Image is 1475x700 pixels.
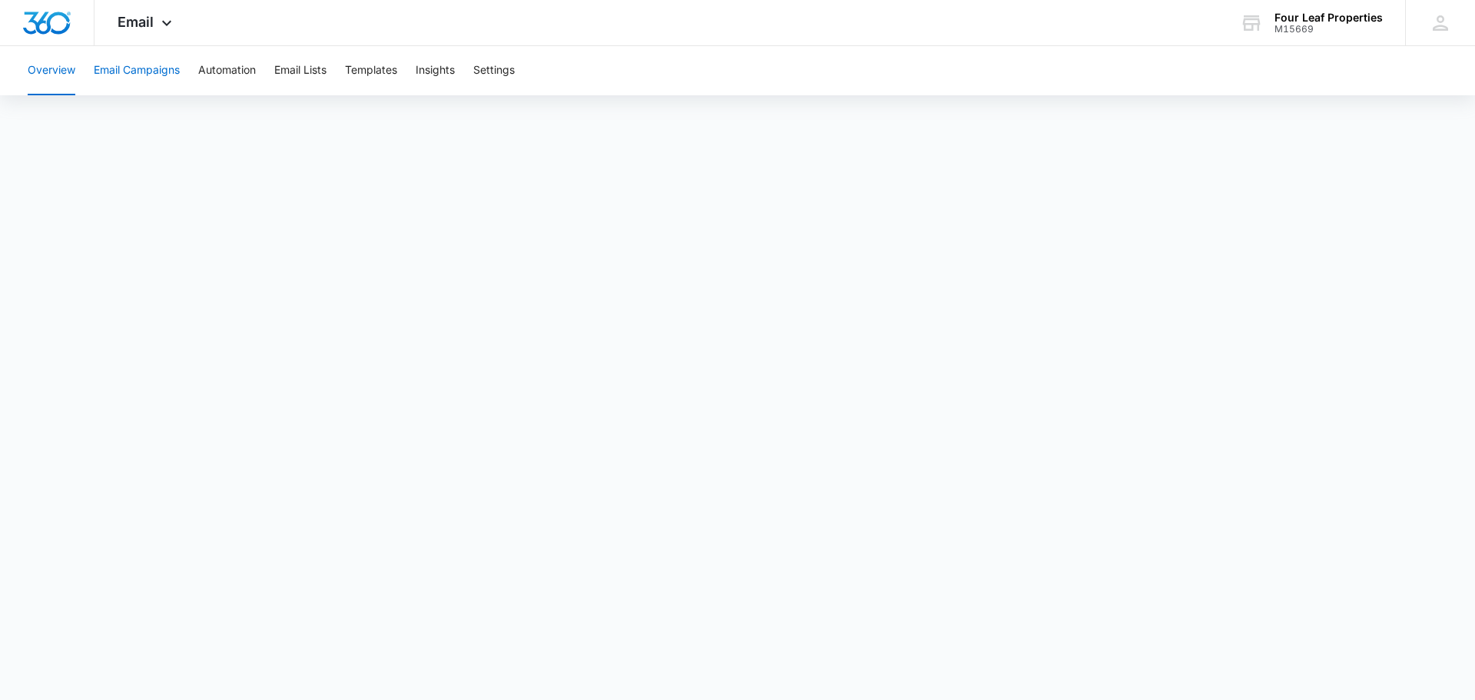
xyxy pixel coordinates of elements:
[1274,24,1383,35] div: account id
[198,46,256,95] button: Automation
[1274,12,1383,24] div: account name
[28,46,75,95] button: Overview
[345,46,397,95] button: Templates
[473,46,515,95] button: Settings
[274,46,326,95] button: Email Lists
[118,14,154,30] span: Email
[416,46,455,95] button: Insights
[94,46,180,95] button: Email Campaigns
